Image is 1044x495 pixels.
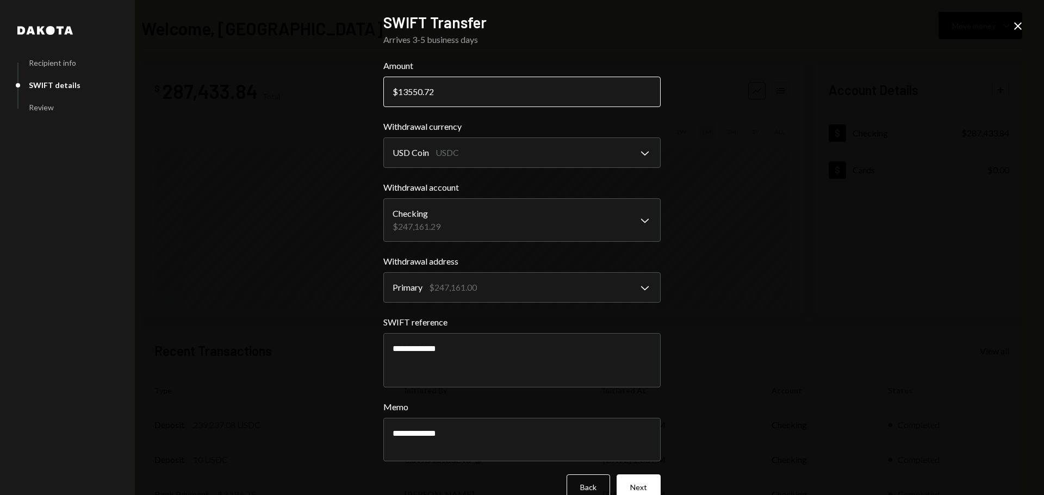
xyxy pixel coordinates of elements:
[429,281,477,294] div: $247,161.00
[383,255,661,268] label: Withdrawal address
[383,272,661,303] button: Withdrawal address
[383,12,661,33] h2: SWIFT Transfer
[383,198,661,242] button: Withdrawal account
[383,181,661,194] label: Withdrawal account
[383,137,661,168] button: Withdrawal currency
[436,146,459,159] div: USDC
[383,120,661,133] label: Withdrawal currency
[29,58,76,67] div: Recipient info
[383,77,661,107] input: 0.00
[393,86,398,97] div: $
[29,80,80,90] div: SWIFT details
[383,59,661,72] label: Amount
[29,103,54,112] div: Review
[383,33,661,46] div: Arrives 3-5 business days
[383,316,661,329] label: SWIFT reference
[383,400,661,413] label: Memo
